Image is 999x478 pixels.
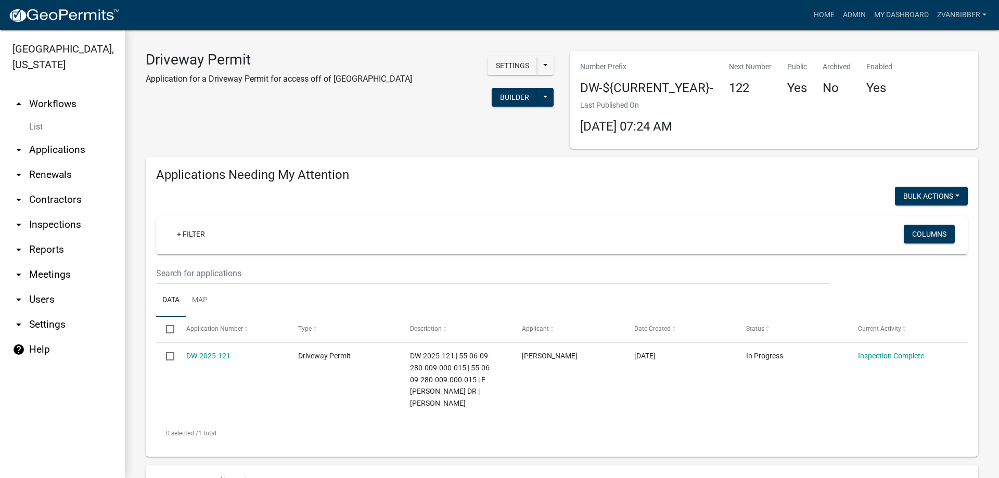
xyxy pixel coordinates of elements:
span: [DATE] 07:24 AM [580,119,672,134]
datatable-header-cell: Applicant [512,317,624,342]
h4: Applications Needing My Attention [156,167,968,183]
span: Current Activity [858,325,901,332]
i: help [12,343,25,356]
datatable-header-cell: Date Created [624,317,736,342]
i: arrow_drop_down [12,243,25,256]
span: In Progress [746,352,783,360]
span: 0 selected / [166,430,198,437]
a: DW-2025-121 [186,352,230,360]
h4: No [823,81,851,96]
h3: Driveway Permit [146,51,412,69]
i: arrow_drop_down [12,193,25,206]
a: Map [186,284,214,317]
datatable-header-cell: Description [400,317,512,342]
p: Public [787,61,807,72]
button: Settings [488,56,537,75]
p: Last Published On [580,100,672,111]
span: Status [746,325,764,332]
datatable-header-cell: Type [288,317,400,342]
i: arrow_drop_down [12,169,25,181]
a: Admin [839,5,870,25]
span: 08/08/2025 [634,352,656,360]
button: Builder [492,88,537,107]
span: Description [410,325,442,332]
button: Bulk Actions [895,187,968,205]
input: Search for applications [156,263,830,284]
i: arrow_drop_down [12,144,25,156]
p: Next Number [729,61,772,72]
a: Inspection Complete [858,352,924,360]
div: 1 total [156,420,968,446]
datatable-header-cell: Status [736,317,848,342]
span: Applicant [522,325,549,332]
span: DW-2025-121 | 55-06-09-280-009.000-015 | 55-06-09-280-009.000-015 | E ROSELYN DR | BURNSIDE WYATT [410,352,492,407]
a: Home [810,5,839,25]
a: Data [156,284,186,317]
button: Columns [904,225,955,243]
span: Driveway Permit [298,352,351,360]
datatable-header-cell: Select [156,317,176,342]
datatable-header-cell: Application Number [176,317,288,342]
h4: Yes [866,81,892,96]
h4: DW-${CURRENT_YEAR}- [580,81,713,96]
i: arrow_drop_down [12,268,25,281]
a: My Dashboard [870,5,933,25]
p: Archived [823,61,851,72]
span: Application Number [186,325,243,332]
span: Type [298,325,312,332]
h4: Yes [787,81,807,96]
a: zvanbibber [933,5,991,25]
p: Application for a Driveway Permit for access off of [GEOGRAPHIC_DATA] [146,73,412,85]
i: arrow_drop_down [12,293,25,306]
i: arrow_drop_up [12,98,25,110]
i: arrow_drop_down [12,218,25,231]
datatable-header-cell: Current Activity [848,317,960,342]
h4: 122 [729,81,772,96]
span: Wyatt Burnside [522,352,578,360]
p: Enabled [866,61,892,72]
i: arrow_drop_down [12,318,25,331]
a: + Filter [169,225,213,243]
p: Number Prefix [580,61,713,72]
span: Date Created [634,325,671,332]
